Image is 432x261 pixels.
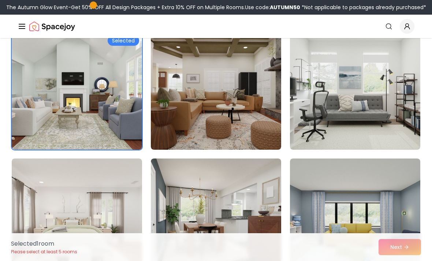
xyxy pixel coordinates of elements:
[245,4,300,11] span: Use code:
[12,33,142,150] img: Room room-91
[151,33,281,150] img: Room room-92
[11,249,77,255] p: Please select at least 5 rooms
[290,33,420,150] img: Room room-93
[300,4,426,11] span: *Not applicable to packages already purchased*
[108,36,139,46] div: Selected
[29,19,75,34] img: Spacejoy Logo
[11,239,77,248] p: Selected 1 room
[270,4,300,11] b: AUTUMN50
[6,4,426,11] div: The Autumn Glow Event-Get 50% OFF All Design Packages + Extra 10% OFF on Multiple Rooms.
[29,19,75,34] a: Spacejoy
[18,15,414,38] nav: Global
